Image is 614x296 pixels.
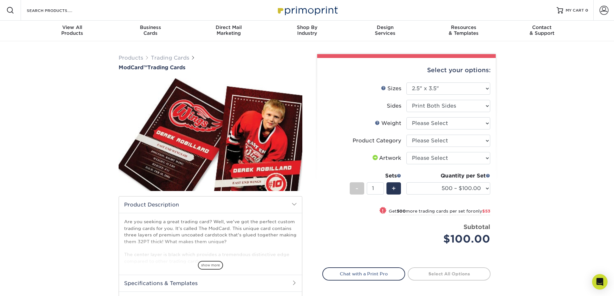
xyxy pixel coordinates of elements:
a: Contact& Support [503,21,581,41]
span: Resources [424,24,503,30]
span: $53 [482,209,490,214]
a: Trading Cards [151,55,189,61]
div: $100.00 [411,231,490,247]
div: Sets [350,172,401,180]
a: ModCard™Trading Cards [119,64,302,71]
span: View All [33,24,112,30]
div: Artwork [371,154,401,162]
div: Marketing [190,24,268,36]
a: View AllProducts [33,21,112,41]
span: Business [111,24,190,30]
a: Shop ByIndustry [268,21,346,41]
a: BusinessCards [111,21,190,41]
span: ! [382,207,384,214]
div: & Templates [424,24,503,36]
img: Primoprint [275,3,339,17]
div: Cards [111,24,190,36]
span: ModCard™ [119,64,147,71]
span: show more [198,261,223,270]
div: Quantity per Set [406,172,490,180]
small: Get more trading cards per set for [389,209,490,215]
div: Sides [387,102,401,110]
div: Open Intercom Messenger [592,274,608,290]
div: Product Category [353,137,401,145]
p: Are you seeking a great trading card? Well, we've got the perfect custom trading cards for you. I... [124,218,297,264]
span: Direct Mail [190,24,268,30]
a: Products [119,55,143,61]
h2: Specifications & Templates [119,275,302,291]
a: Chat with a Print Pro [322,267,405,280]
h2: Product Description [119,196,302,213]
img: ModCard™ 01 [119,71,302,198]
span: Design [346,24,424,30]
span: 0 [585,8,588,13]
a: Select All Options [408,267,491,280]
span: MY CART [566,8,584,13]
a: Direct MailMarketing [190,21,268,41]
h1: Trading Cards [119,64,302,71]
input: SEARCH PRODUCTS..... [26,6,89,14]
span: - [356,184,358,193]
a: DesignServices [346,21,424,41]
span: + [392,184,396,193]
div: Select your options: [322,58,491,82]
strong: Subtotal [463,223,490,230]
strong: 500 [397,209,406,214]
div: Products [33,24,112,36]
div: Weight [375,119,401,127]
div: Sizes [381,85,401,92]
div: Services [346,24,424,36]
a: Resources& Templates [424,21,503,41]
span: only [473,209,490,214]
div: Industry [268,24,346,36]
span: Shop By [268,24,346,30]
span: Contact [503,24,581,30]
div: & Support [503,24,581,36]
